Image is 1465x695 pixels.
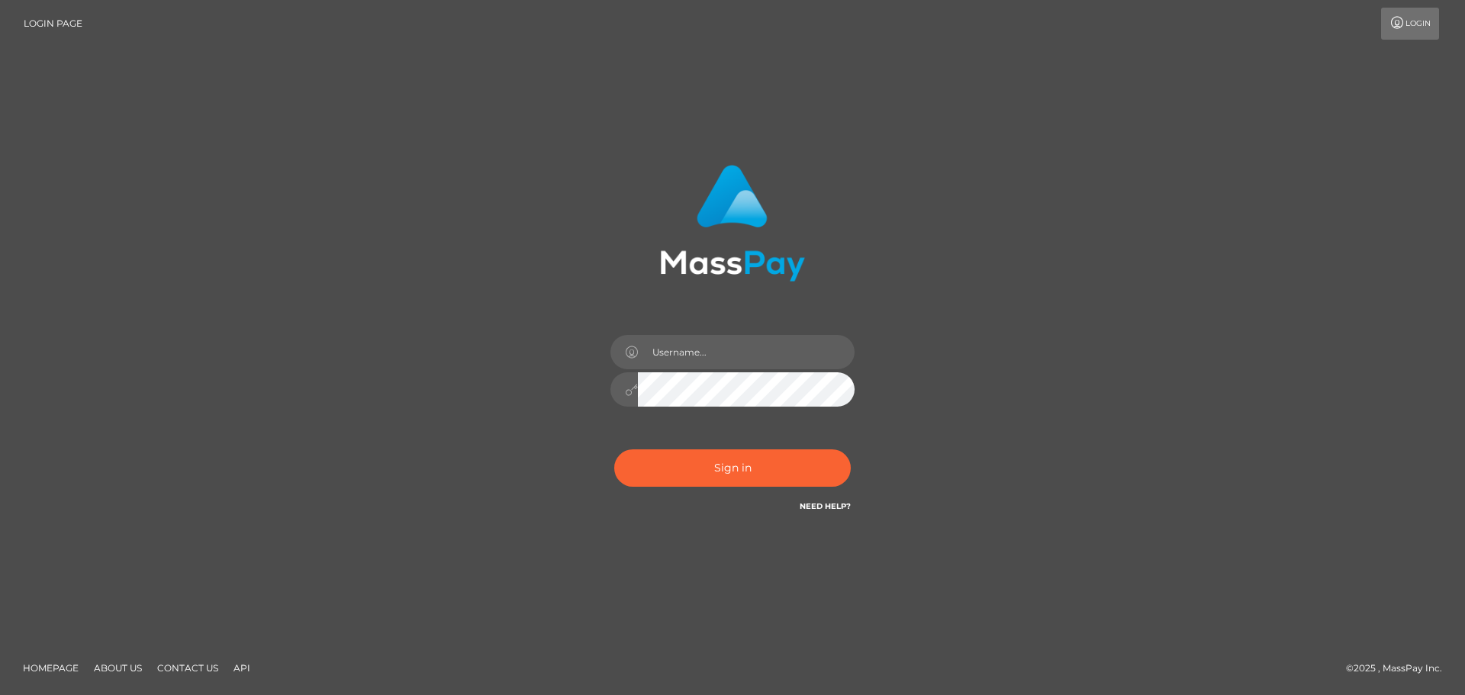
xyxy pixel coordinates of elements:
button: Sign in [614,449,851,487]
input: Username... [638,335,855,369]
a: Login [1381,8,1439,40]
a: Need Help? [800,501,851,511]
a: Login Page [24,8,82,40]
img: MassPay Login [660,165,805,282]
a: API [227,656,256,680]
div: © 2025 , MassPay Inc. [1346,660,1454,677]
a: Homepage [17,656,85,680]
a: About Us [88,656,148,680]
a: Contact Us [151,656,224,680]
